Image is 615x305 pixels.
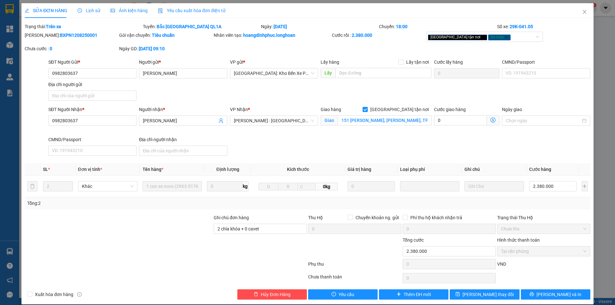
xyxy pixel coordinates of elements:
[111,8,148,13] span: Ảnh kiện hàng
[332,292,336,297] span: exclamation-circle
[335,68,431,78] input: Dọc đường
[25,8,67,13] span: SỬA ĐƠN HÀNG
[348,181,395,191] input: 0
[50,46,52,51] b: 0
[218,118,224,123] span: user-add
[502,107,522,112] label: Ngày giao
[237,289,307,300] button: deleteHủy Đơn Hàng
[243,33,295,38] b: hoangdinhphuc.longhoan
[455,292,460,297] span: save
[139,136,227,143] div: Địa chỉ người nhận
[27,181,37,191] button: delete
[60,33,97,38] b: BXPN1208250001
[287,167,309,172] span: Kích thước
[48,106,136,113] div: SĐT Người Nhận
[143,181,202,191] input: VD: Bàn, Ghế
[496,23,591,30] div: Số xe:
[48,59,136,66] div: SĐT Người Gửi
[497,261,506,267] span: VND
[434,107,466,112] label: Cước giao hàng
[521,289,590,300] button: printer[PERSON_NAME] và In
[379,289,448,300] button: plusThêm ĐH mới
[501,224,586,234] span: Chưa thu
[339,291,354,298] span: Yêu cầu
[403,237,424,243] span: Tổng cước
[234,116,314,125] span: Hồ Chí Minh : Kho Quận 12
[152,33,175,38] b: Tiêu chuẩn
[119,32,212,39] div: Gói vận chuyển:
[43,167,48,172] span: SL
[139,46,165,51] b: [DATE] 09:10
[582,9,587,14] span: close
[378,23,496,30] div: Chuyến:
[308,289,378,300] button: exclamation-circleYêu cầu
[529,292,534,297] span: printer
[214,224,307,234] input: Ghi chú đơn hàng
[214,32,331,39] div: Nhân viên tạo:
[274,24,287,29] b: [DATE]
[434,115,487,125] input: Cước giao hàng
[25,32,118,39] div: [PERSON_NAME]:
[502,59,590,66] div: CMND/Passport
[32,291,76,298] span: Xuất hóa đơn hàng
[278,183,298,190] input: R
[537,291,581,298] span: [PERSON_NAME] và In
[230,107,248,112] span: VP Nhận
[404,291,431,298] span: Thêm ĐH mới
[158,8,163,13] img: icon
[338,115,431,125] input: Giao tận nơi
[260,23,379,30] div: Ngày:
[434,60,463,65] label: Cước lấy hàng
[497,237,540,243] label: Hình thức thanh toán
[408,214,465,221] span: Phí thu hộ khách nhận trả
[434,68,499,78] input: Cước lấy hàng
[111,8,115,13] span: picture
[139,59,227,66] div: Người gửi
[46,24,61,29] b: Trên xe
[576,3,594,21] button: Close
[398,163,462,176] th: Loại phụ phí
[24,23,142,30] div: Trạng thái:
[78,8,100,13] span: Lịch sử
[298,183,316,190] input: C
[258,183,278,190] input: D
[450,289,519,300] button: save[PERSON_NAME] thay đổi
[308,215,323,220] span: Thu Hộ
[230,59,318,66] div: VP gửi
[242,181,249,191] span: kg
[139,146,227,156] input: Địa chỉ của người nhận
[25,8,29,13] span: edit
[261,291,290,298] span: Hủy Đơn Hàng
[48,81,136,88] div: Địa chỉ người gửi
[368,106,431,113] span: [GEOGRAPHIC_DATA] tận nơi
[307,273,402,285] div: Chưa thanh toán
[77,292,82,297] span: info-circle
[462,163,526,176] th: Ghi chú
[157,24,221,29] b: Bắc [GEOGRAPHIC_DATA] QL1A
[352,33,372,38] b: 2.380.000
[27,200,237,207] div: Tổng: 2
[464,181,524,191] input: Ghi Chú
[497,214,590,221] div: Trạng thái Thu Hộ
[397,292,401,297] span: plus
[463,291,514,298] span: [PERSON_NAME] thay đổi
[488,35,511,40] span: Xe máy
[404,59,431,66] span: Lấy tận nơi
[506,117,580,124] input: Ngày giao
[316,183,337,190] span: 0kg
[582,181,588,191] button: plus
[321,68,335,78] span: Lấy
[505,36,508,39] span: close
[25,45,118,52] div: Chưa cước :
[396,24,407,29] b: 18:00
[510,24,533,29] b: 29K-041.05
[321,115,338,125] span: Giao
[332,32,425,39] div: Cước rồi :
[139,106,227,113] div: Người nhận
[82,181,134,191] span: Khác
[481,36,485,39] span: close
[234,68,314,78] span: Nha Trang: Kho Bến Xe Phía Nam
[143,167,163,172] span: Tên hàng
[214,215,249,220] label: Ghi chú đơn hàng
[428,35,487,40] span: [GEOGRAPHIC_DATA] tận nơi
